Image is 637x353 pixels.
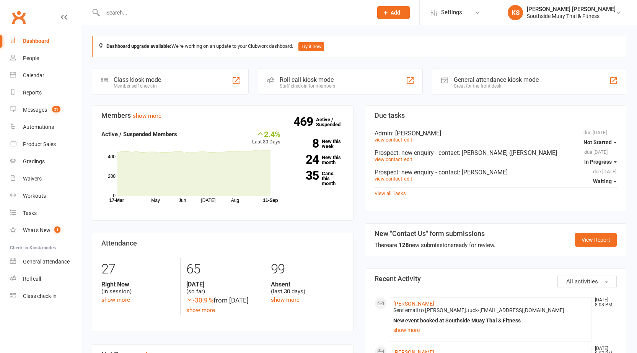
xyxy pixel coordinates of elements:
a: Roll call [10,270,81,288]
strong: Right Now [101,281,174,288]
a: Clubworx [9,8,28,27]
div: Class kiosk mode [114,76,161,83]
span: Add [391,10,400,16]
a: edit [404,137,412,143]
div: Southside Muay Thai & Fitness [527,13,616,20]
div: Gradings [23,158,45,164]
span: -30.9 % [186,296,213,304]
a: People [10,50,81,67]
time: [DATE] 8:08 PM [591,298,616,307]
div: Prospect: new enquiry - contact [375,169,617,176]
a: Tasks [10,205,81,222]
div: Tasks [23,210,37,216]
strong: Dashboard upgrade available: [106,43,171,49]
div: 99 [271,258,344,281]
a: show more [133,112,161,119]
strong: 8 [292,138,319,149]
a: Dashboard [10,33,81,50]
div: Workouts [23,193,46,199]
a: show more [271,296,300,303]
div: KS [508,5,523,20]
div: Great for the front desk [454,83,539,89]
h3: Attendance [101,239,344,247]
div: (in session) [101,281,174,295]
span: : [PERSON_NAME] ([PERSON_NAME] [459,149,557,156]
a: Workouts [10,187,81,205]
span: Not Started [583,139,612,145]
button: Add [377,6,410,19]
div: 65 [186,258,259,281]
div: Waivers [23,176,42,182]
div: 2.4% [252,130,280,138]
button: Not Started [583,135,617,149]
div: People [23,55,39,61]
div: (last 30 days) [271,281,344,295]
strong: 128 [399,242,409,249]
a: view contact [375,156,402,162]
div: Roll call kiosk mode [280,76,335,83]
span: 23 [52,106,60,112]
a: edit [404,176,412,182]
h3: Due tasks [375,112,617,119]
strong: 469 [293,116,316,127]
div: 27 [101,258,174,281]
div: Admin [375,130,617,137]
span: Sent email to [PERSON_NAME].tuck-[EMAIL_ADDRESS][DOMAIN_NAME] [393,307,564,313]
span: Settings [441,4,462,21]
div: Staff check-in for members [280,83,335,89]
a: General attendance kiosk mode [10,253,81,270]
strong: 35 [292,170,319,181]
h3: Members [101,112,344,119]
a: Automations [10,119,81,136]
div: Roll call [23,276,41,282]
div: from [DATE] [186,295,259,306]
div: Automations [23,124,54,130]
a: View Report [575,233,617,247]
span: 1 [54,226,60,233]
strong: 24 [292,154,319,165]
strong: [DATE] [186,281,259,288]
div: Messages [23,107,47,113]
div: There are new submissions ready for review. [375,241,495,250]
button: In Progress [584,155,617,169]
a: show more [393,325,588,335]
button: Try it now [298,42,324,51]
a: Waivers [10,170,81,187]
a: Calendar [10,67,81,84]
a: edit [404,156,412,162]
a: Reports [10,84,81,101]
a: Gradings [10,153,81,170]
h3: Recent Activity [375,275,617,283]
div: New event booked at Southside Muay Thai & Fitness [393,317,588,324]
strong: Absent [271,281,344,288]
div: Prospect: new enquiry - contact [375,149,617,156]
a: 24New this month [292,155,344,165]
button: All activities [557,275,617,288]
span: : [PERSON_NAME] [392,130,441,137]
span: In Progress [584,159,612,165]
div: We're working on an update to your Clubworx dashboard. [92,36,626,57]
button: Waiting [593,174,617,188]
div: General attendance [23,259,70,265]
div: Product Sales [23,141,56,147]
div: Member self check-in [114,83,161,89]
a: 35Canx. this month [292,171,344,186]
a: 469Active / Suspended [316,111,350,133]
div: General attendance kiosk mode [454,76,539,83]
a: 8New this week [292,139,344,149]
input: Search... [101,7,367,18]
div: Calendar [23,72,44,78]
a: [PERSON_NAME] [393,301,434,307]
span: Waiting [593,178,612,184]
h3: New "Contact Us" form submissions [375,230,495,238]
div: Reports [23,89,42,96]
span: : [PERSON_NAME] [459,169,508,176]
a: show more [186,307,215,314]
span: All activities [566,278,598,285]
div: Dashboard [23,38,49,44]
a: view contact [375,137,402,143]
a: Product Sales [10,136,81,153]
div: What's New [23,227,51,233]
div: [PERSON_NAME] [PERSON_NAME] [527,6,616,13]
a: Class kiosk mode [10,288,81,305]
